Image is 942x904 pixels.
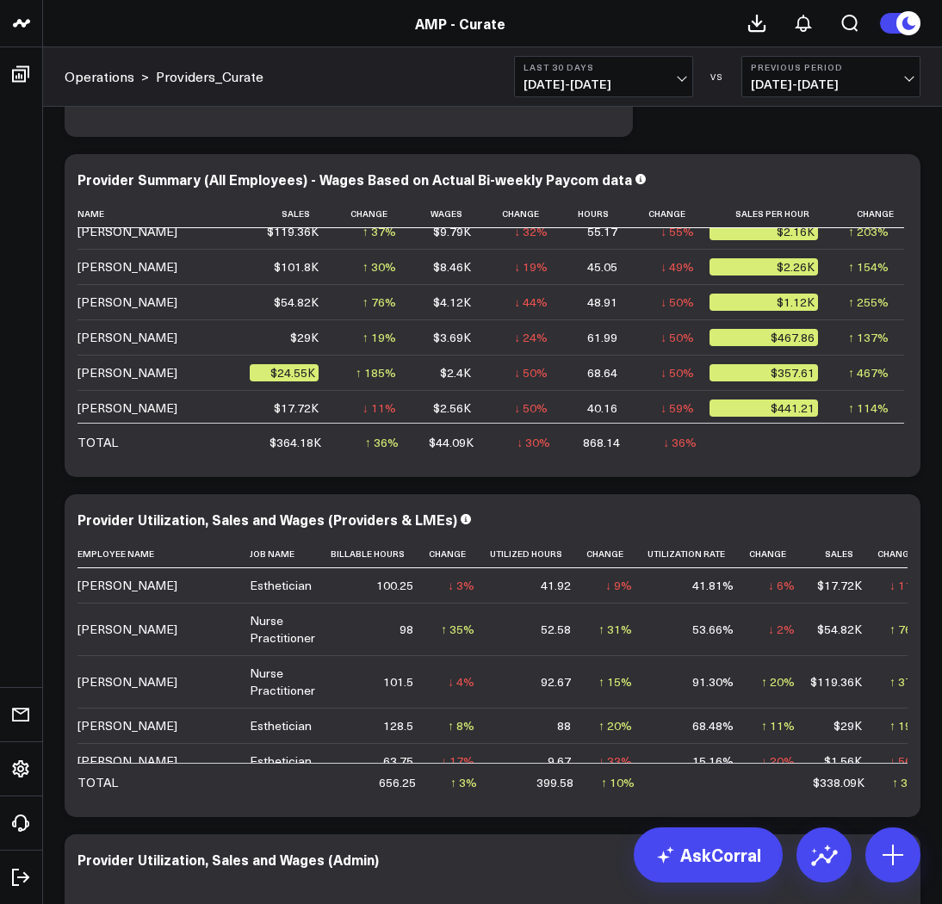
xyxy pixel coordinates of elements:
div: Provider Summary (All Employees) - Wages Based on Actual Bi-weekly Paycom data [77,170,632,189]
div: 53.66% [692,621,734,638]
div: 91.30% [692,673,734,690]
div: ↓ 24% [514,329,548,346]
div: $338.09K [813,774,865,791]
div: Nurse Practitioner [250,665,315,699]
th: Change [334,200,411,228]
div: $2.16K [710,223,818,240]
div: 92.67 [541,673,571,690]
div: ↓ 56% [889,752,923,770]
div: Nurse Practitioner [250,612,315,647]
div: 9.67 [548,752,571,770]
div: 128.5 [383,717,413,734]
div: 55.17 [587,223,617,240]
div: 100.25 [376,577,413,594]
div: 63.75 [383,752,413,770]
span: [DATE] - [DATE] [524,77,684,91]
div: 88 [557,717,571,734]
div: ↑ 37% [889,673,923,690]
div: Provider Utilization, Sales and Wages (Providers & LMEs) [77,510,457,529]
div: TOTAL [77,434,118,451]
div: $467.86 [710,329,818,346]
div: ↓ 50% [660,294,694,311]
div: Esthetician [250,577,312,594]
th: Change [486,200,563,228]
div: ↑ 36% [365,434,399,451]
div: 98 [400,621,413,638]
div: ↓ 20% [761,752,795,770]
div: 68.64 [587,364,617,381]
div: ↑ 8% [448,717,474,734]
div: ↓ 50% [660,329,694,346]
div: ↓ 32% [514,223,548,240]
div: ↓ 6% [768,577,795,594]
div: ↑ 31% [598,621,632,638]
div: ↑ 20% [761,673,795,690]
div: [PERSON_NAME] [77,621,177,638]
a: AMP - Curate [415,14,505,33]
div: [PERSON_NAME] [77,673,177,690]
div: $4.12K [433,294,471,311]
div: ↑ 76% [889,621,923,638]
th: Change [586,540,648,568]
div: $29K [290,329,319,346]
div: 101.5 [383,673,413,690]
div: ↓ 50% [514,364,548,381]
div: ↓ 3% [448,577,474,594]
th: Sales Per Hour [710,200,834,228]
div: 868.14 [583,434,620,451]
div: [PERSON_NAME] [77,752,177,770]
div: ↑ 35% [441,621,474,638]
th: Change [834,200,904,228]
div: ↑ 20% [598,717,632,734]
div: ↓ 19% [514,258,548,276]
div: VS [702,71,733,82]
button: Previous Period[DATE]-[DATE] [741,56,920,97]
div: ↑ 11% [761,717,795,734]
div: $1.56K [824,752,862,770]
div: ↓ 36% [663,434,697,451]
th: Sales [810,540,877,568]
div: ↓ 11% [889,577,923,594]
div: $54.82K [817,621,862,638]
div: 40.16 [587,399,617,417]
div: 15.16% [692,752,734,770]
div: $101.8K [274,258,319,276]
div: [PERSON_NAME] [77,294,177,311]
div: $364.18K [270,434,321,451]
div: $17.72K [817,577,862,594]
div: > [65,67,149,86]
a: AskCorral [634,827,783,882]
a: Operations [65,67,134,86]
div: ↓ 30% [517,434,550,451]
div: $2.4K [440,364,471,381]
div: $2.56K [433,399,471,417]
th: Utilization Rate [648,540,749,568]
div: ↓ 17% [441,752,474,770]
div: Esthetician [250,752,312,770]
span: [DATE] - [DATE] [751,77,911,91]
b: Last 30 Days [524,62,684,72]
div: ↑ 185% [356,364,396,381]
div: ↑ 37% [363,223,396,240]
div: 68.48% [692,717,734,734]
div: 41.92 [541,577,571,594]
th: Job Name [250,540,331,568]
div: $1.12K [710,294,818,311]
th: Name [77,200,250,228]
th: Change [429,540,490,568]
th: Utilized Hours [490,540,586,568]
a: Providers_Curate [156,67,263,86]
div: $9.79K [433,223,471,240]
th: Change [633,200,710,228]
div: ↓ 49% [660,258,694,276]
div: ↓ 4% [448,673,474,690]
div: 399.58 [536,774,573,791]
div: ↓ 59% [660,399,694,417]
div: ↑ 10% [601,774,635,791]
div: ↑ 154% [848,258,889,276]
div: [PERSON_NAME] [77,258,177,276]
th: Sales [250,200,334,228]
div: 656.25 [379,774,416,791]
div: 61.99 [587,329,617,346]
div: ↓ 11% [363,399,396,417]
